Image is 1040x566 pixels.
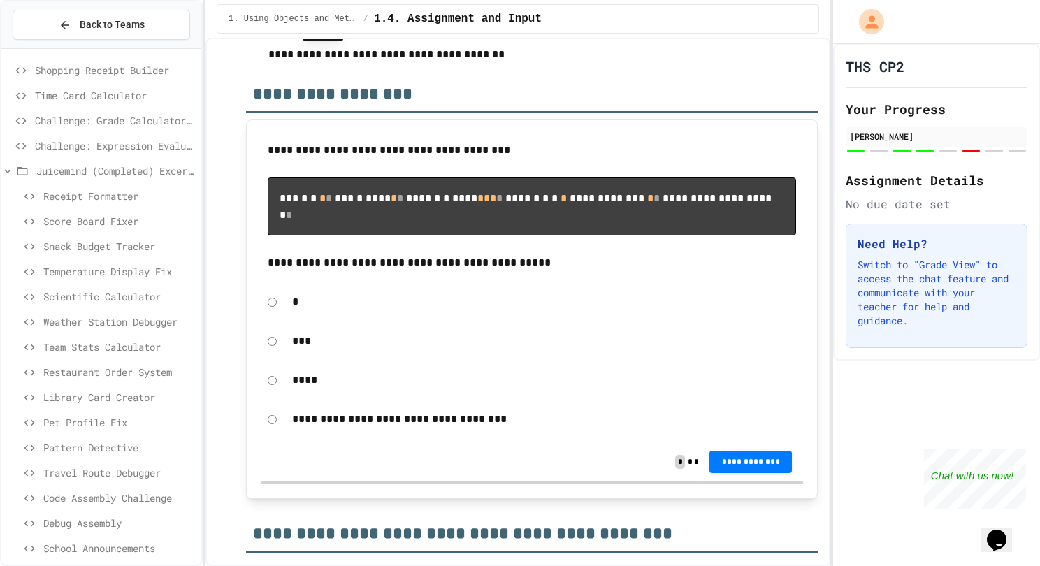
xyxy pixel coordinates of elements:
[35,138,196,153] span: Challenge: Expression Evaluator Fix
[43,440,196,455] span: Pattern Detective
[43,516,196,530] span: Debug Assembly
[43,214,196,228] span: Score Board Fixer
[43,264,196,279] span: Temperature Display Fix
[43,415,196,430] span: Pet Profile Fix
[229,13,358,24] span: 1. Using Objects and Methods
[43,189,196,203] span: Receipt Formatter
[36,164,196,178] span: Juicemind (Completed) Excersizes
[43,465,196,480] span: Travel Route Debugger
[981,510,1026,552] iframe: chat widget
[43,289,196,304] span: Scientific Calculator
[858,258,1016,328] p: Switch to "Grade View" to access the chat feature and communicate with your teacher for help and ...
[844,6,888,38] div: My Account
[846,170,1027,190] h2: Assignment Details
[850,130,1023,143] div: [PERSON_NAME]
[858,235,1016,252] h3: Need Help?
[846,196,1027,212] div: No due date set
[35,63,196,78] span: Shopping Receipt Builder
[43,340,196,354] span: Team Stats Calculator
[80,17,145,32] span: Back to Teams
[43,314,196,329] span: Weather Station Debugger
[43,239,196,254] span: Snack Budget Tracker
[43,390,196,405] span: Library Card Creator
[43,365,196,379] span: Restaurant Order System
[363,13,368,24] span: /
[35,88,196,103] span: Time Card Calculator
[43,541,196,556] span: School Announcements
[35,113,196,128] span: Challenge: Grade Calculator Pro
[846,99,1027,119] h2: Your Progress
[846,57,904,76] h1: THS CP2
[924,449,1026,509] iframe: chat widget
[43,491,196,505] span: Code Assembly Challenge
[13,10,190,40] button: Back to Teams
[374,10,542,27] span: 1.4. Assignment and Input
